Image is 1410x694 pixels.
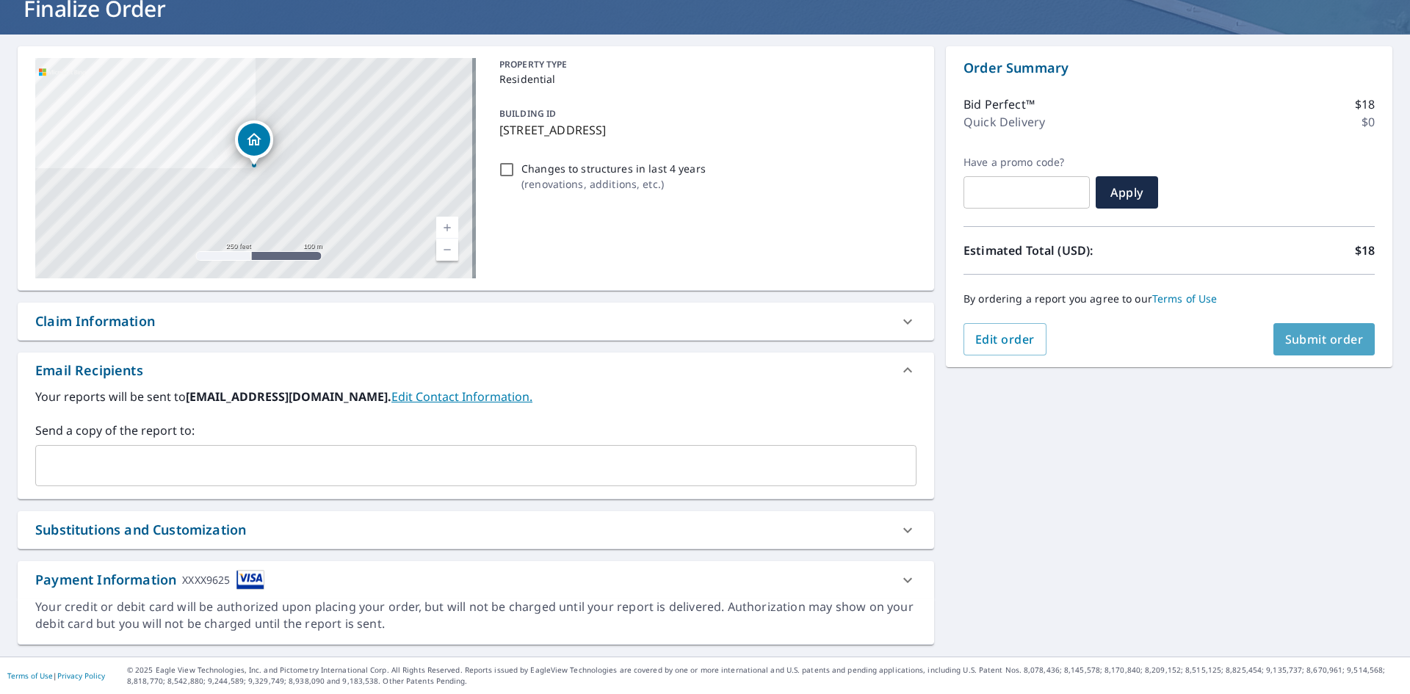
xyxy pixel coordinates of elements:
div: Payment InformationXXXX9625cardImage [18,561,934,599]
p: Bid Perfect™ [963,95,1035,113]
button: Submit order [1273,323,1375,355]
div: Payment Information [35,570,264,590]
button: Edit order [963,323,1046,355]
p: $18 [1355,242,1375,259]
span: Edit order [975,331,1035,347]
p: BUILDING ID [499,107,556,120]
label: Have a promo code? [963,156,1090,169]
span: Apply [1107,184,1146,200]
p: Order Summary [963,58,1375,78]
div: Substitutions and Customization [35,520,246,540]
label: Your reports will be sent to [35,388,916,405]
a: Current Level 17, Zoom In [436,217,458,239]
p: © 2025 Eagle View Technologies, Inc. and Pictometry International Corp. All Rights Reserved. Repo... [127,665,1403,687]
p: PROPERTY TYPE [499,58,911,71]
a: Privacy Policy [57,670,105,681]
div: Dropped pin, building 1, Residential property, 220 Fairview Ave Daytona Beach, FL 32114 [235,120,273,166]
p: By ordering a report you agree to our [963,292,1375,306]
div: Email Recipients [18,353,934,388]
p: $18 [1355,95,1375,113]
b: [EMAIL_ADDRESS][DOMAIN_NAME]. [186,388,391,405]
span: Submit order [1285,331,1364,347]
p: $0 [1362,113,1375,131]
p: ( renovations, additions, etc. ) [521,176,706,192]
label: Send a copy of the report to: [35,422,916,439]
p: [STREET_ADDRESS] [499,121,911,139]
a: EditContactInfo [391,388,532,405]
a: Current Level 17, Zoom Out [436,239,458,261]
p: Changes to structures in last 4 years [521,161,706,176]
div: XXXX9625 [182,570,230,590]
div: Your credit or debit card will be authorized upon placing your order, but will not be charged unt... [35,599,916,632]
a: Terms of Use [7,670,53,681]
div: Substitutions and Customization [18,511,934,549]
p: Residential [499,71,911,87]
img: cardImage [236,570,264,590]
div: Claim Information [35,311,155,331]
a: Terms of Use [1152,292,1218,306]
button: Apply [1096,176,1158,209]
div: Claim Information [18,303,934,340]
div: Email Recipients [35,361,143,380]
p: Estimated Total (USD): [963,242,1169,259]
p: Quick Delivery [963,113,1045,131]
p: | [7,671,105,680]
